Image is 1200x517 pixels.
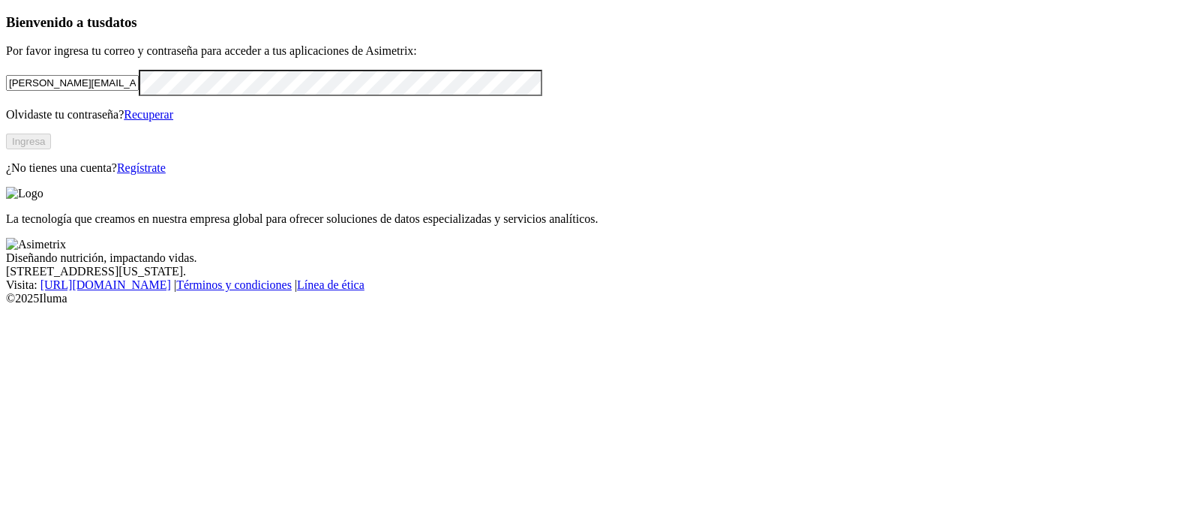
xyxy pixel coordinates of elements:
[297,278,364,291] a: Línea de ética
[6,251,1194,265] div: Diseñando nutrición, impactando vidas.
[6,187,43,200] img: Logo
[6,44,1194,58] p: Por favor ingresa tu correo y contraseña para acceder a tus aplicaciones de Asimetrix:
[124,108,173,121] a: Recuperar
[6,108,1194,122] p: Olvidaste tu contraseña?
[40,278,171,291] a: [URL][DOMAIN_NAME]
[105,14,137,30] span: datos
[6,134,51,149] button: Ingresa
[6,238,66,251] img: Asimetrix
[6,212,1194,226] p: La tecnología que creamos en nuestra empresa global para ofrecer soluciones de datos especializad...
[6,292,1194,305] div: © 2025 Iluma
[6,14,1194,31] h3: Bienvenido a tus
[6,265,1194,278] div: [STREET_ADDRESS][US_STATE].
[6,161,1194,175] p: ¿No tienes una cuenta?
[6,278,1194,292] div: Visita : | |
[6,75,139,91] input: Tu correo
[176,278,292,291] a: Términos y condiciones
[117,161,166,174] a: Regístrate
